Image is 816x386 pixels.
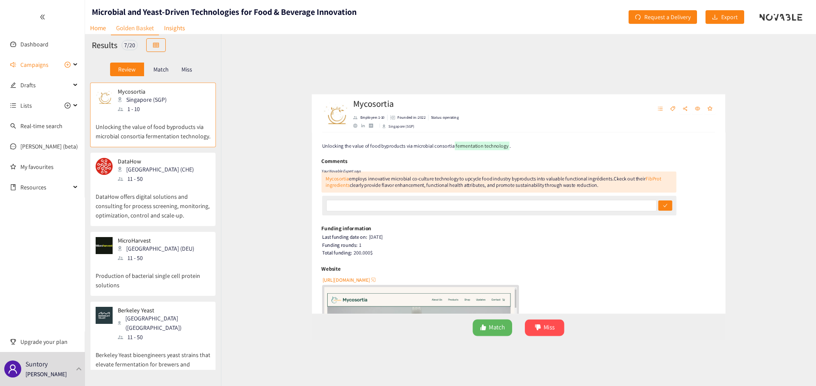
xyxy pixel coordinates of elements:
h2: Mycosortia [297,60,439,77]
span: check [711,201,717,208]
span: Campaigns [20,56,48,73]
a: My favourites [20,158,78,175]
span: Match [479,360,501,374]
a: Home [85,21,111,34]
span: download [712,14,718,21]
span: dislike [540,363,549,372]
a: Insights [159,21,190,34]
p: Founded in: 2022 [357,83,394,90]
button: eye [750,68,765,82]
p: Berkeley Yeast [118,307,204,314]
img: Snapshot of the company's website [96,88,113,105]
h2: Results [92,39,117,51]
span: Funding rounds: [256,252,303,261]
button: [URL][DOMAIN_NAME] [256,297,329,310]
div: 7 / 20 [122,40,138,50]
div: [GEOGRAPHIC_DATA] (DEU) [118,244,199,253]
button: share-alt [734,68,749,82]
li: Status [398,83,439,90]
span: unordered-list [10,103,16,109]
a: linkedin [308,95,318,100]
div: Singapore (SGP) [118,95,172,104]
span: trophy [10,339,16,345]
p: Production of bacterial single cell protein solutions [96,263,210,290]
h6: Funding information [255,228,322,241]
div: 11 - 50 [118,332,210,342]
p: Match [153,66,169,73]
div: 200.000 $ [256,263,782,272]
div: [GEOGRAPHIC_DATA] (CHE) [118,165,199,174]
span: unordered-list [705,71,711,79]
div: 11 - 50 [118,174,199,183]
a: [PERSON_NAME] (beta) [20,143,78,150]
a: Real-time search [20,122,62,130]
p: Mycosortia [118,88,167,95]
span: Export [721,12,738,22]
i: Your Novable Expert says [255,155,308,161]
span: Request a Delivery [644,12,691,22]
p: Status: operating [402,83,439,90]
button: dislikeMiss [527,356,580,378]
span: share-alt [738,71,745,79]
p: [PERSON_NAME] [25,369,67,379]
div: employs innovative microbial co-culture technology to upcycle food industry byproducts into valua... [261,164,709,181]
button: downloadExport [705,10,744,24]
span: user [8,364,18,374]
button: check [705,197,724,211]
span: book [10,184,16,190]
span: redo [635,14,641,21]
p: MicroHarvest [118,237,194,244]
p: DataHow offers digital solutions and consulting for process screening, monitoring, optimization, ... [96,183,210,220]
a: Mycosortia [261,164,292,173]
button: unordered-list [700,68,716,82]
span: double-left [40,14,45,20]
p: Review [118,66,136,73]
iframe: Chat Widget [677,294,816,386]
span: plus-circle [65,62,71,68]
li: Founded in year [343,83,398,90]
div: Ckeck out their clearly provide flavor enhancement, functional health attributes, and promote sus... [261,164,709,181]
button: table [146,38,166,52]
span: Unlocking the value of food byproducts via microbial consortia [256,120,433,129]
p: Berkeley Yeast bioengineers yeast strains that elevate fermentation for brewers and beyond. [96,342,210,378]
span: like [467,363,476,372]
span: Total funding: [256,263,296,272]
span: sound [10,62,16,68]
a: website [297,94,308,100]
div: 1 [256,253,782,261]
span: edit [10,82,16,88]
a: crunchbase [318,94,329,100]
mark: fermentation technology [433,119,506,130]
span: table [153,42,159,49]
button: likeMatch [457,356,510,378]
button: redoRequest a Delivery [629,10,697,24]
span: [URL][DOMAIN_NAME] [256,298,320,309]
span: Drafts [20,77,71,94]
h1: Microbial and Yeast-Driven Technologies for Food & Beverage Innovation [92,6,357,18]
img: Snapshot of the company's website [96,158,113,175]
img: Company Logo [257,64,291,98]
span: . [506,120,508,129]
div: 1 - 10 [118,104,172,114]
span: plus-circle [65,103,71,109]
div: Singapore (SGP) [337,94,380,102]
button: star [767,68,782,82]
img: Snapshot of the company's website [96,307,113,324]
span: eye [754,71,761,79]
div: 11 - 50 [118,253,199,263]
a: FibProt ingredients [261,164,709,181]
img: Snapshot of the company's website [96,237,113,254]
span: star [771,71,778,79]
p: DataHow [118,158,194,165]
p: Unlocking the value of food byproducts via microbial consortia fermentation technology. [96,114,210,141]
span: Resources [20,179,71,196]
a: Golden Basket [111,21,159,35]
p: Miss [181,66,192,73]
h6: Comments [255,138,289,151]
span: Upgrade your plan [20,333,78,350]
span: Lists [20,97,32,114]
h6: Website [255,283,280,295]
span: tag [721,71,728,79]
p: Employee: 1-10 [307,83,340,90]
